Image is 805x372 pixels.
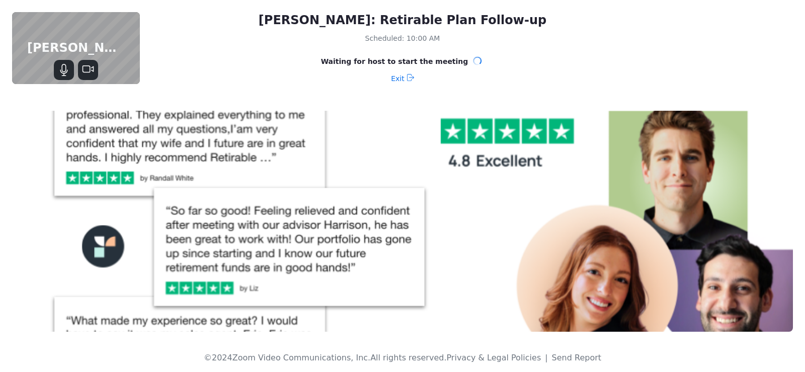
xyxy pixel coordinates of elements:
[446,353,541,362] a: Privacy & Legal Policies
[151,32,654,44] div: Scheduled: 10:00 AM
[545,353,547,362] span: |
[391,70,414,87] button: Exit
[151,12,654,28] div: [PERSON_NAME]: Retirable Plan Follow-up
[212,353,232,362] span: 2024
[321,56,468,66] span: Waiting for host to start the meeting
[370,353,446,362] span: All rights reserved.
[54,60,74,80] button: Mute
[232,353,370,362] span: Zoom Video Communications, Inc.
[12,111,793,332] img: waiting room background
[78,60,98,80] button: Stop Video
[204,353,212,362] span: ©
[391,70,405,87] span: Exit
[552,352,601,364] button: Send Report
